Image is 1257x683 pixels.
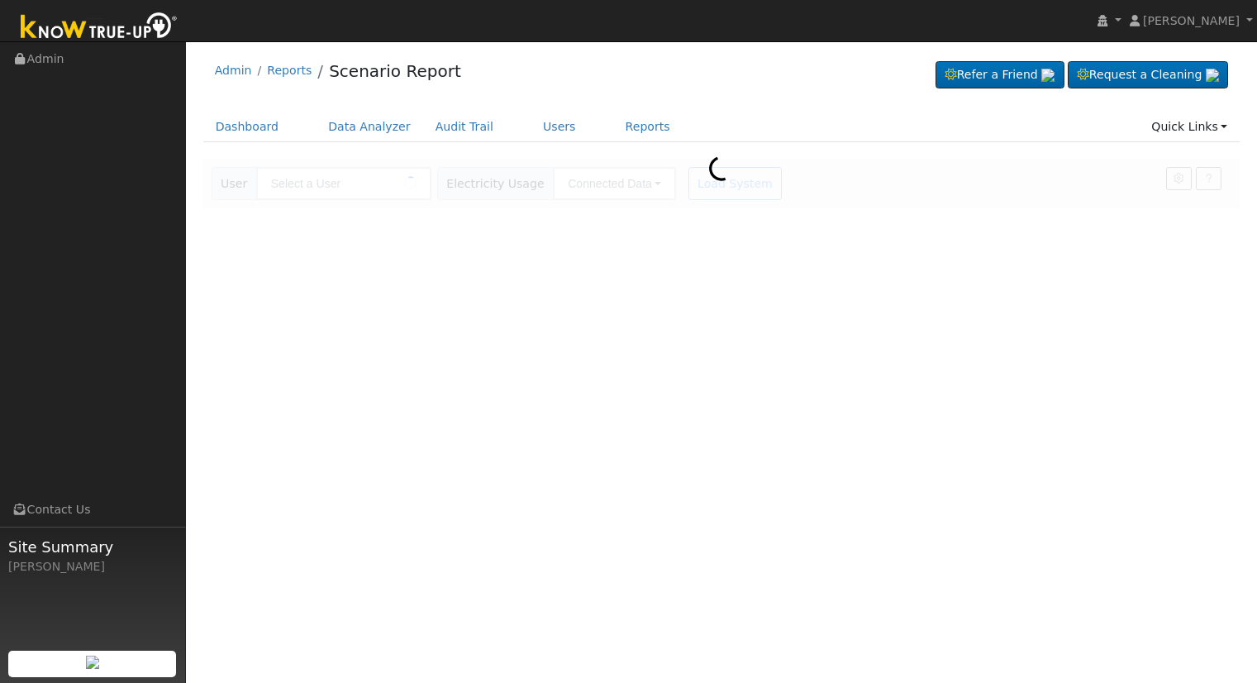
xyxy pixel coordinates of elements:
span: Site Summary [8,536,177,558]
a: Refer a Friend [936,61,1064,89]
span: [PERSON_NAME] [1143,14,1240,27]
a: Request a Cleaning [1068,61,1228,89]
img: retrieve [1041,69,1055,82]
a: Quick Links [1139,112,1240,142]
div: [PERSON_NAME] [8,558,177,576]
img: Know True-Up [12,9,186,46]
img: retrieve [1206,69,1219,82]
a: Users [531,112,588,142]
a: Audit Trail [423,112,506,142]
a: Dashboard [203,112,292,142]
img: retrieve [86,656,99,669]
a: Admin [215,64,252,77]
a: Data Analyzer [316,112,423,142]
a: Scenario Report [329,61,461,81]
a: Reports [613,112,683,142]
a: Reports [267,64,312,77]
